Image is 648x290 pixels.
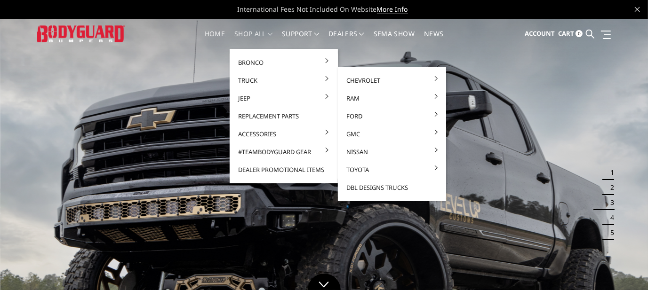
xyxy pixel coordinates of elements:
a: Dealers [328,31,364,49]
a: Ram [342,89,442,107]
img: BODYGUARD BUMPERS [37,25,125,43]
button: 4 of 5 [605,210,614,225]
button: 5 of 5 [605,225,614,240]
span: Account [525,29,555,38]
a: SEMA Show [374,31,415,49]
a: #TeamBodyguard Gear [233,143,334,161]
a: shop all [234,31,272,49]
a: Truck [233,71,334,89]
a: Chevrolet [342,71,442,89]
a: Click to Down [308,274,341,290]
a: Bronco [233,54,334,71]
a: GMC [342,125,442,143]
a: Cart 0 [558,21,583,47]
button: 3 of 5 [605,196,614,211]
a: Home [205,31,225,49]
a: More Info [377,5,408,14]
a: Replacement Parts [233,107,334,125]
a: DBL Designs Trucks [342,179,442,196]
span: 0 [576,30,583,37]
a: Accessories [233,125,334,143]
a: Account [525,21,555,47]
a: Dealer Promotional Items [233,161,334,179]
a: Ford [342,107,442,125]
button: 1 of 5 [605,165,614,180]
a: Support [282,31,319,49]
a: News [424,31,443,49]
button: 2 of 5 [605,180,614,196]
a: Jeep [233,89,334,107]
a: Toyota [342,161,442,179]
a: Nissan [342,143,442,161]
span: Cart [558,29,574,38]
